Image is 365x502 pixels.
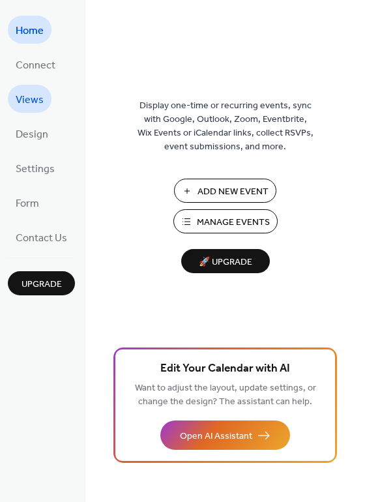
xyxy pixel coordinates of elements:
a: Contact Us [8,223,75,251]
a: Form [8,188,47,216]
a: Design [8,119,56,147]
span: Open AI Assistant [180,430,252,443]
span: Settings [16,159,55,179]
span: Upgrade [22,278,62,291]
span: Connect [16,55,55,76]
span: Form [16,194,39,214]
a: Settings [8,154,63,182]
a: Connect [8,50,63,78]
span: Contact Us [16,228,67,248]
span: Want to adjust the layout, update settings, or change the design? The assistant can help. [135,379,316,411]
button: Open AI Assistant [160,421,290,450]
span: Edit Your Calendar with AI [160,360,290,378]
span: Add New Event [197,185,269,199]
a: Views [8,85,51,113]
button: Upgrade [8,271,75,295]
button: Add New Event [174,179,276,203]
span: Home [16,21,44,41]
span: 🚀 Upgrade [189,254,262,271]
span: Views [16,90,44,110]
span: Manage Events [197,216,270,229]
button: Manage Events [173,209,278,233]
a: Home [8,16,51,44]
button: 🚀 Upgrade [181,249,270,273]
span: Design [16,125,48,145]
span: Display one-time or recurring events, sync with Google, Outlook, Zoom, Eventbrite, Wix Events or ... [138,99,314,154]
